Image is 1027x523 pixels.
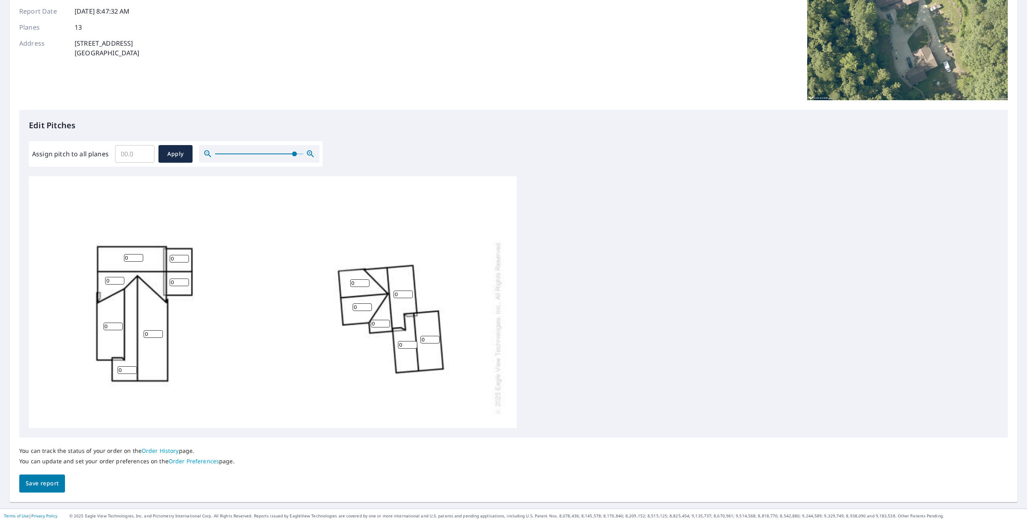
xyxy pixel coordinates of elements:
[19,458,235,465] p: You can update and set your order preferences on the page.
[19,38,67,58] p: Address
[31,513,57,519] a: Privacy Policy
[19,475,65,493] button: Save report
[4,513,29,519] a: Terms of Use
[29,119,998,131] p: Edit Pitches
[168,457,219,465] a: Order Preferences
[4,513,57,518] p: |
[32,149,109,159] label: Assign pitch to all planes
[75,22,82,32] p: 13
[165,149,186,159] span: Apply
[19,22,67,32] p: Planes
[69,513,1023,519] p: © 2025 Eagle View Technologies, Inc. and Pictometry International Corp. All Rights Reserved. Repo...
[75,38,140,58] p: [STREET_ADDRESS] [GEOGRAPHIC_DATA]
[26,479,59,489] span: Save report
[115,143,154,165] input: 00.0
[142,447,179,454] a: Order History
[75,6,130,16] p: [DATE] 8:47:32 AM
[19,447,235,454] p: You can track the status of your order on the page.
[19,6,67,16] p: Report Date
[158,145,193,163] button: Apply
